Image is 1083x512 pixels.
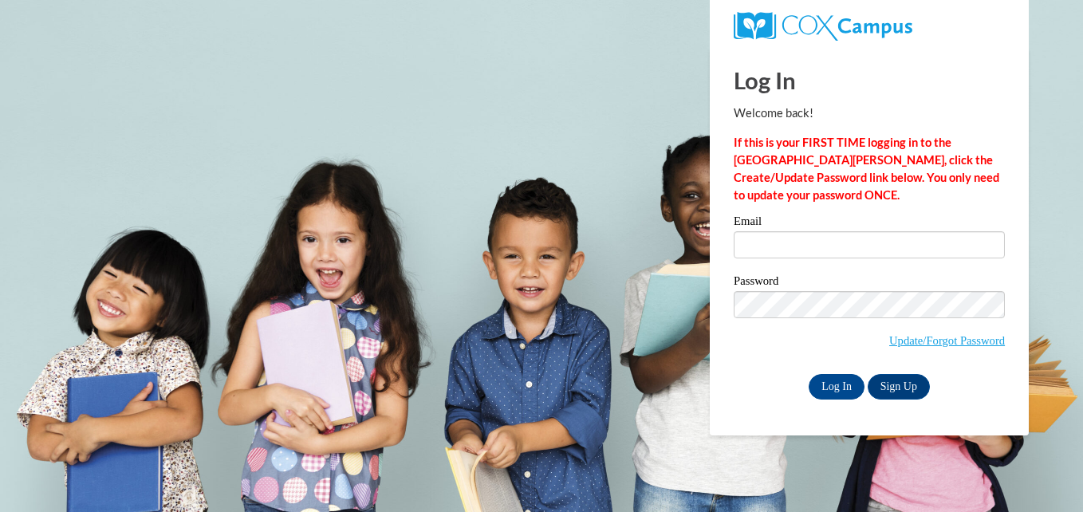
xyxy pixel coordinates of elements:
[889,334,1005,347] a: Update/Forgot Password
[734,136,999,202] strong: If this is your FIRST TIME logging in to the [GEOGRAPHIC_DATA][PERSON_NAME], click the Create/Upd...
[734,12,912,41] img: COX Campus
[734,215,1005,231] label: Email
[734,275,1005,291] label: Password
[734,64,1005,96] h1: Log In
[809,374,864,400] input: Log In
[734,12,1005,41] a: COX Campus
[868,374,930,400] a: Sign Up
[734,104,1005,122] p: Welcome back!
